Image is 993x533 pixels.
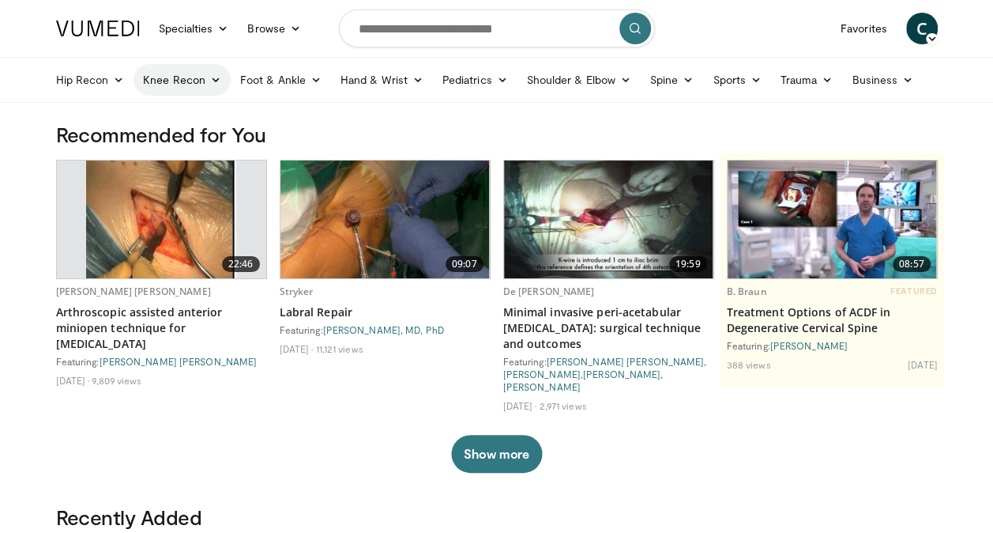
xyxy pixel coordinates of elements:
[504,161,713,278] a: 19:59
[517,64,641,96] a: Shoulder & Elbow
[770,340,848,351] a: [PERSON_NAME]
[503,399,537,412] li: [DATE]
[547,356,705,367] a: [PERSON_NAME] [PERSON_NAME]
[433,64,517,96] a: Pediatrics
[56,304,267,352] a: Arthroscopic assisted anterior miniopen technique for [MEDICAL_DATA]
[149,13,239,44] a: Specialties
[728,161,937,278] img: 009a77ed-cfd7-46ce-89c5-e6e5196774e0.620x360_q85_upscale.jpg
[831,13,897,44] a: Favorites
[339,9,655,47] input: Search topics, interventions
[503,369,581,380] a: [PERSON_NAME]
[92,374,141,387] li: 9,809 views
[727,358,771,371] li: 388 views
[703,64,771,96] a: Sports
[280,161,490,278] a: 09:07
[47,64,134,96] a: Hip Recon
[669,256,707,272] span: 19:59
[56,355,267,368] div: Featuring:
[727,285,767,298] a: B. Braun
[503,381,581,392] a: [PERSON_NAME]
[893,256,931,272] span: 08:57
[323,324,444,335] a: [PERSON_NAME], MD, PhD
[771,64,843,96] a: Trauma
[280,323,491,336] div: Featuring:
[331,64,433,96] a: Hand & Wrist
[503,285,595,298] a: De [PERSON_NAME]
[56,21,140,36] img: VuMedi Logo
[86,161,236,278] img: fernan_1.png.620x360_q85_upscale.jpg
[280,342,314,355] li: [DATE]
[503,355,714,393] div: Featuring: , , ,
[504,161,713,278] img: tivutM-UsgWmbl8X4xMDoxOjBzMTt2bJ.620x360_q85_upscale.jpg
[727,304,938,336] a: Treatment Options of ACDF in Degenerative Cervical Spine
[539,399,586,412] li: 2,971 views
[238,13,310,44] a: Browse
[56,374,90,387] li: [DATE]
[134,64,231,96] a: Knee Recon
[280,304,491,320] a: Labral Repair
[890,285,937,297] span: FEATURED
[231,64,331,96] a: Foot & Ankle
[728,161,937,278] a: 08:57
[906,13,938,44] a: C
[56,285,211,298] a: [PERSON_NAME] [PERSON_NAME]
[280,161,490,278] img: -TiYc6krEQGNAzh35hMDoxOjBrOw-uIx_2.620x360_q85_upscale.jpg
[315,342,363,355] li: 11,121 views
[222,256,260,272] span: 22:46
[908,358,938,371] li: [DATE]
[727,339,938,352] div: Featuring:
[583,369,660,380] a: [PERSON_NAME]
[451,435,542,473] button: Show more
[503,304,714,352] a: Minimal invasive peri-acetabular [MEDICAL_DATA]: surgical technique and outcomes
[100,356,258,367] a: [PERSON_NAME] [PERSON_NAME]
[641,64,703,96] a: Spine
[842,64,923,96] a: Business
[446,256,483,272] span: 09:07
[57,161,266,278] a: 22:46
[56,122,938,147] h3: Recommended for You
[280,285,314,298] a: Stryker
[56,505,938,530] h3: Recently Added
